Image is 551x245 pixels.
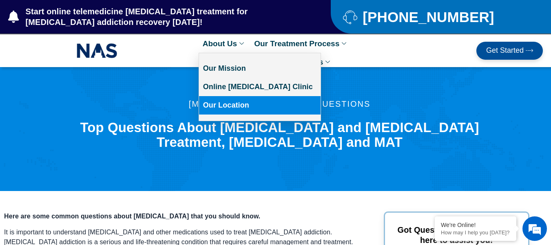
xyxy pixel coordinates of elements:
span: Start online telemedicine [MEDICAL_DATA] treatment for [MEDICAL_DATA] addiction recovery [DATE]! [24,6,298,27]
a: Our Treatment Process [250,34,352,53]
span: Get Started [486,47,524,55]
textarea: Type your message and hit 'Enter' [4,160,155,189]
p: [MEDICAL_DATA] Common Questions [52,100,508,108]
a: About Us [199,34,250,53]
a: Online [MEDICAL_DATA] Clinic [199,78,321,96]
a: [PHONE_NUMBER] [343,10,531,24]
p: How may I help you today? [441,229,510,236]
div: We're Online! [441,222,510,228]
a: Our Location [199,96,321,115]
div: Minimize live chat window [134,4,153,24]
div: Navigation go back [9,42,21,54]
h1: Top Questions About [MEDICAL_DATA] and [MEDICAL_DATA] Treatment, [MEDICAL_DATA] and MAT [52,120,508,150]
span: [PHONE_NUMBER] [361,12,494,22]
a: Start online telemedicine [MEDICAL_DATA] treatment for [MEDICAL_DATA] addiction recovery [DATE]! [8,6,298,27]
a: Our Mission [199,59,321,78]
strong: Here are some common questions about [MEDICAL_DATA] that you should know. [4,213,260,220]
a: Get Started [476,42,543,60]
span: We're online! [47,72,113,154]
div: Chat with us now [55,43,149,54]
img: NAS_email_signature-removebg-preview.png [77,41,117,60]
